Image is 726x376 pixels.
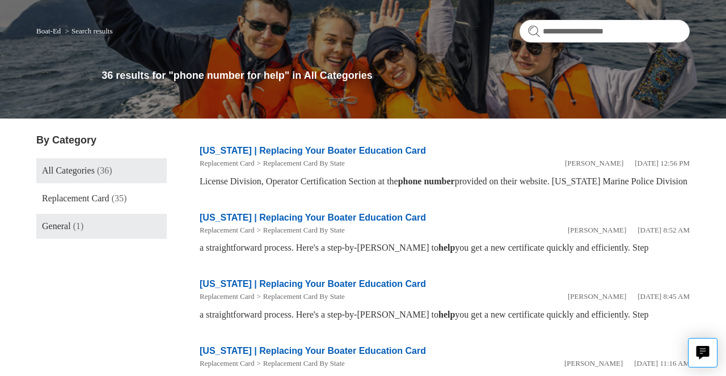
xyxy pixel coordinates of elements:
[97,166,112,175] span: (36)
[254,358,344,369] li: Replacement Card By State
[73,221,84,231] span: (1)
[200,159,254,167] a: Replacement Card
[200,308,690,322] div: a straightforward process. Here's a step-by-[PERSON_NAME] to you get a new certificate quickly an...
[688,338,717,367] button: Live chat
[200,225,254,236] li: Replacement Card
[263,359,345,367] a: Replacement Card By State
[438,310,455,319] em: help
[565,158,623,169] li: [PERSON_NAME]
[63,27,113,35] li: Search results
[568,291,626,302] li: [PERSON_NAME]
[263,159,345,167] a: Replacement Card By State
[200,175,690,188] div: License Division, Operator Certification Section at the provided on their website. [US_STATE] Mar...
[36,133,167,148] h3: By Category
[42,193,109,203] span: Replacement Card
[638,292,690,301] time: 05/22/2024, 08:45
[112,193,127,203] span: (35)
[520,20,690,43] input: Search
[36,214,167,239] a: General (1)
[263,292,345,301] a: Replacement Card By State
[398,176,422,186] em: phone
[36,27,61,35] a: Boat-Ed
[200,213,426,222] a: [US_STATE] | Replacing Your Boater Education Card
[200,241,690,255] div: a straightforward process. Here's a step-by-[PERSON_NAME] to you get a new certificate quickly an...
[200,146,426,155] a: [US_STATE] | Replacing Your Boater Education Card
[36,27,63,35] li: Boat-Ed
[200,158,254,169] li: Replacement Card
[438,243,455,252] em: help
[200,226,254,234] a: Replacement Card
[200,358,254,369] li: Replacement Card
[200,292,254,301] a: Replacement Card
[638,226,690,234] time: 05/22/2024, 08:52
[200,346,426,356] a: [US_STATE] | Replacing Your Boater Education Card
[36,186,167,211] a: Replacement Card (35)
[635,159,690,167] time: 05/21/2024, 12:56
[568,225,626,236] li: [PERSON_NAME]
[200,359,254,367] a: Replacement Card
[564,358,623,369] li: [PERSON_NAME]
[254,291,344,302] li: Replacement Card By State
[424,176,454,186] em: number
[200,291,254,302] li: Replacement Card
[200,279,426,289] a: [US_STATE] | Replacing Your Boater Education Card
[634,359,690,367] time: 05/22/2024, 11:16
[263,226,345,234] a: Replacement Card By State
[36,158,167,183] a: All Categories (36)
[254,158,344,169] li: Replacement Card By State
[102,68,690,83] h1: 36 results for "phone number for help" in All Categories
[42,166,95,175] span: All Categories
[254,225,344,236] li: Replacement Card By State
[42,221,71,231] span: General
